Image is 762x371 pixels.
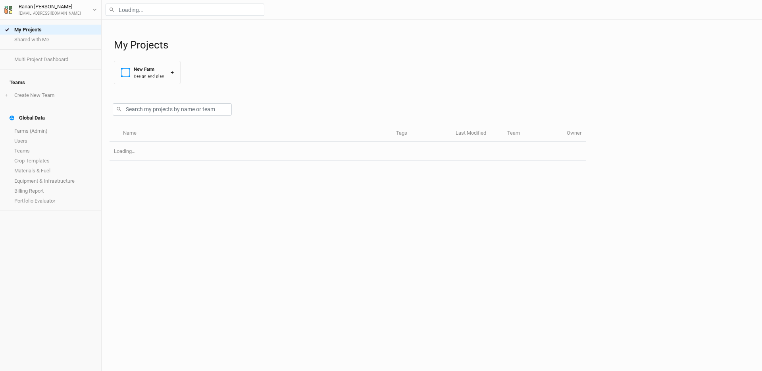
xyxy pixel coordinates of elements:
th: Last Modified [451,125,503,142]
input: Loading... [106,4,264,16]
h1: My Projects [114,39,754,51]
div: + [171,68,174,77]
div: [EMAIL_ADDRESS][DOMAIN_NAME] [19,11,81,17]
button: New FarmDesign and plan+ [114,61,181,84]
th: Team [503,125,562,142]
h4: Teams [5,75,96,91]
td: Loading... [110,142,586,161]
div: Ranan [PERSON_NAME] [19,3,81,11]
input: Search my projects by name or team [113,103,232,116]
th: Name [118,125,391,142]
th: Owner [562,125,586,142]
div: New Farm [134,66,164,73]
div: Design and plan [134,73,164,79]
div: Global Data [10,115,45,121]
th: Tags [392,125,451,142]
button: Ranan [PERSON_NAME][EMAIL_ADDRESS][DOMAIN_NAME] [4,2,97,17]
span: + [5,92,8,99]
